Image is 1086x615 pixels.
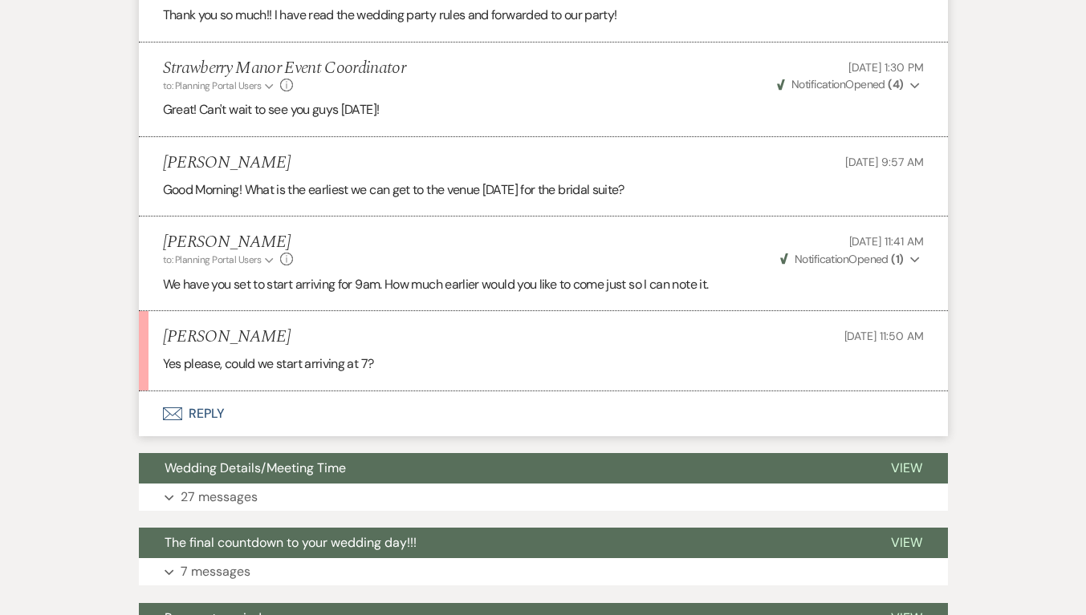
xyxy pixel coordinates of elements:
button: to: Planning Portal Users [163,79,277,93]
span: to: Planning Portal Users [163,79,262,92]
h5: [PERSON_NAME] [163,153,291,173]
span: View [891,459,922,476]
span: Opened [780,252,904,266]
h5: Strawberry Manor Event Coordinator [163,59,406,79]
strong: ( 4 ) [888,77,903,91]
button: View [865,528,948,558]
span: [DATE] 9:57 AM [845,155,923,169]
button: to: Planning Portal Users [163,253,277,267]
span: View [891,534,922,551]
button: 7 messages [139,558,948,585]
p: Yes please, could we start arriving at 7? [163,354,924,374]
button: NotificationOpened (4) [775,76,924,93]
span: [DATE] 1:30 PM [848,60,923,75]
button: Wedding Details/Meeting Time [139,453,865,484]
button: NotificationOpened (1) [778,251,924,268]
span: [DATE] 11:41 AM [849,234,924,249]
span: Notification [791,77,845,91]
span: to: Planning Portal Users [163,253,262,266]
p: Thank you so much!! I have read the wedding party rules and forwarded to our party! [163,5,924,26]
p: Good Morning! What is the earliest we can get to the venue [DATE] for the bridal suite? [163,180,924,200]
strong: ( 1 ) [891,252,903,266]
p: Great! Can't wait to see you guys [DATE]! [163,99,924,120]
button: Reply [139,391,948,436]
p: 7 messages [181,561,250,582]
h5: [PERSON_NAME] [163,327,291,347]
span: [DATE] 11:50 AM [844,329,924,343]
span: The final countdown to your wedding day!!! [165,534,417,551]
span: Wedding Details/Meeting Time [165,459,346,476]
button: 27 messages [139,484,948,511]
button: View [865,453,948,484]
h5: [PERSON_NAME] [163,233,294,253]
span: Opened [777,77,904,91]
p: We have you set to start arriving for 9am. How much earlier would you like to come just so I can ... [163,274,924,295]
p: 27 messages [181,487,258,508]
button: The final countdown to your wedding day!!! [139,528,865,558]
span: Notification [795,252,848,266]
